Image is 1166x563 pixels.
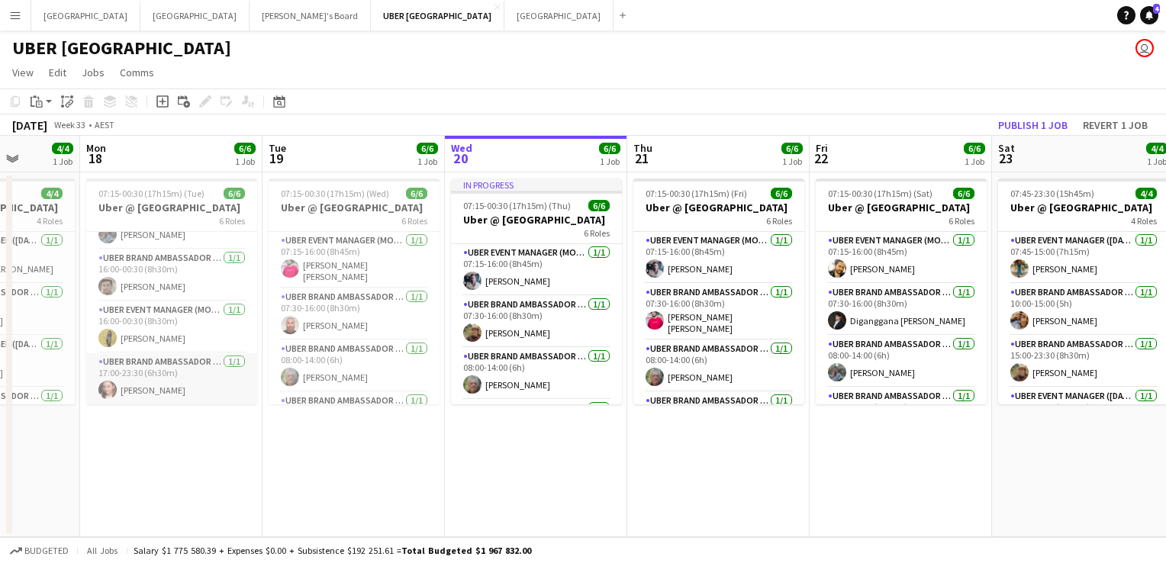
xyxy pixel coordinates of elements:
[250,1,371,31] button: [PERSON_NAME]'s Board
[964,143,985,154] span: 6/6
[269,340,440,392] app-card-role: UBER Brand Ambassador ([PERSON_NAME])1/108:00-14:00 (6h)[PERSON_NAME]
[82,66,105,79] span: Jobs
[235,156,255,167] div: 1 Job
[633,141,652,155] span: Thu
[816,141,828,155] span: Fri
[816,179,987,404] app-job-card: 07:15-00:30 (17h15m) (Sat)6/6Uber @ [GEOGRAPHIC_DATA]6 RolesUBER Event Manager (Mon - Fri)1/107:1...
[401,215,427,227] span: 6 Roles
[451,400,622,456] app-card-role: UBER Brand Ambassador ([PERSON_NAME])1/1
[816,284,987,336] app-card-role: UBER Brand Ambassador ([PERSON_NAME])1/107:30-16:00 (8h30m)Diganggana [PERSON_NAME]
[451,141,472,155] span: Wed
[266,150,286,167] span: 19
[269,179,440,404] app-job-card: 07:15-00:30 (17h15m) (Wed)6/6Uber @ [GEOGRAPHIC_DATA]6 RolesUBER Event Manager (Mon - Fri)1/107:1...
[633,201,804,214] h3: Uber @ [GEOGRAPHIC_DATA]
[76,63,111,82] a: Jobs
[134,545,531,556] div: Salary $1 775 580.39 + Expenses $0.00 + Subsistence $192 251.61 =
[417,143,438,154] span: 6/6
[949,215,974,227] span: 6 Roles
[633,179,804,404] app-job-card: 07:15-00:30 (17h15m) (Fri)6/6Uber @ [GEOGRAPHIC_DATA]6 RolesUBER Event Manager (Mon - Fri)1/107:1...
[417,156,437,167] div: 1 Job
[828,188,932,199] span: 07:15-00:30 (17h15m) (Sat)
[86,301,257,353] app-card-role: UBER Event Manager (Mon - Fri)1/116:00-00:30 (8h30m)[PERSON_NAME]
[1077,115,1154,135] button: Revert 1 job
[816,201,987,214] h3: Uber @ [GEOGRAPHIC_DATA]
[269,232,440,288] app-card-role: UBER Event Manager (Mon - Fri)1/107:15-16:00 (8h45m)[PERSON_NAME] [PERSON_NAME]
[1140,6,1158,24] a: 4
[584,227,610,239] span: 6 Roles
[371,1,504,31] button: UBER [GEOGRAPHIC_DATA]
[953,188,974,199] span: 6/6
[781,143,803,154] span: 6/6
[114,63,160,82] a: Comms
[37,215,63,227] span: 4 Roles
[269,141,286,155] span: Tue
[504,1,614,31] button: [GEOGRAPHIC_DATA]
[269,392,440,444] app-card-role: UBER Brand Ambassador ([PERSON_NAME])1/1
[451,179,622,191] div: In progress
[451,348,622,400] app-card-role: UBER Brand Ambassador ([PERSON_NAME])1/108:00-14:00 (6h)[PERSON_NAME]
[140,1,250,31] button: [GEOGRAPHIC_DATA]
[224,188,245,199] span: 6/6
[49,66,66,79] span: Edit
[12,37,231,60] h1: UBER [GEOGRAPHIC_DATA]
[401,545,531,556] span: Total Budgeted $1 967 832.00
[281,188,389,199] span: 07:15-00:30 (17h15m) (Wed)
[463,200,571,211] span: 07:15-00:30 (17h15m) (Thu)
[633,284,804,340] app-card-role: UBER Brand Ambassador ([PERSON_NAME])1/107:30-16:00 (8h30m)[PERSON_NAME] [PERSON_NAME]
[406,188,427,199] span: 6/6
[816,336,987,388] app-card-role: UBER Brand Ambassador ([PERSON_NAME])1/108:00-14:00 (6h)[PERSON_NAME]
[86,141,106,155] span: Mon
[633,392,804,444] app-card-role: UBER Brand Ambassador ([PERSON_NAME])1/1
[766,215,792,227] span: 6 Roles
[269,201,440,214] h3: Uber @ [GEOGRAPHIC_DATA]
[996,150,1015,167] span: 23
[12,117,47,133] div: [DATE]
[8,542,71,559] button: Budgeted
[451,179,622,404] app-job-card: In progress07:15-00:30 (17h15m) (Thu)6/6Uber @ [GEOGRAPHIC_DATA]6 RolesUBER Event Manager (Mon - ...
[449,150,472,167] span: 20
[631,150,652,167] span: 21
[24,545,69,556] span: Budgeted
[52,143,73,154] span: 4/4
[1135,39,1154,57] app-user-avatar: Tennille Moore
[50,119,89,130] span: Week 33
[998,141,1015,155] span: Sat
[992,115,1074,135] button: Publish 1 job
[1010,188,1094,199] span: 07:45-23:30 (15h45m)
[600,156,620,167] div: 1 Job
[813,150,828,167] span: 22
[84,545,121,556] span: All jobs
[451,244,622,296] app-card-role: UBER Event Manager (Mon - Fri)1/107:15-16:00 (8h45m)[PERSON_NAME]
[53,156,72,167] div: 1 Job
[219,215,245,227] span: 6 Roles
[782,156,802,167] div: 1 Job
[12,66,34,79] span: View
[588,200,610,211] span: 6/6
[771,188,792,199] span: 6/6
[86,201,257,214] h3: Uber @ [GEOGRAPHIC_DATA]
[1131,215,1157,227] span: 4 Roles
[816,388,987,444] app-card-role: UBER Brand Ambassador ([PERSON_NAME])1/116:00-00:30 (8h30m)
[234,143,256,154] span: 6/6
[43,63,72,82] a: Edit
[31,1,140,31] button: [GEOGRAPHIC_DATA]
[451,213,622,227] h3: Uber @ [GEOGRAPHIC_DATA]
[86,249,257,301] app-card-role: UBER Brand Ambassador ([PERSON_NAME])1/116:00-00:30 (8h30m)[PERSON_NAME]
[633,232,804,284] app-card-role: UBER Event Manager (Mon - Fri)1/107:15-16:00 (8h45m)[PERSON_NAME]
[86,179,257,404] app-job-card: 07:15-00:30 (17h15m) (Tue)6/6Uber @ [GEOGRAPHIC_DATA]6 Roles[PERSON_NAME]UBER Brand Ambassador ([...
[6,63,40,82] a: View
[646,188,747,199] span: 07:15-00:30 (17h15m) (Fri)
[965,156,984,167] div: 1 Job
[1135,188,1157,199] span: 4/4
[816,232,987,284] app-card-role: UBER Event Manager (Mon - Fri)1/107:15-16:00 (8h45m)[PERSON_NAME]
[41,188,63,199] span: 4/4
[86,353,257,405] app-card-role: UBER Brand Ambassador ([PERSON_NAME])1/117:00-23:30 (6h30m)[PERSON_NAME]
[451,296,622,348] app-card-role: UBER Brand Ambassador ([PERSON_NAME])1/107:30-16:00 (8h30m)[PERSON_NAME]
[120,66,154,79] span: Comms
[1153,4,1160,14] span: 4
